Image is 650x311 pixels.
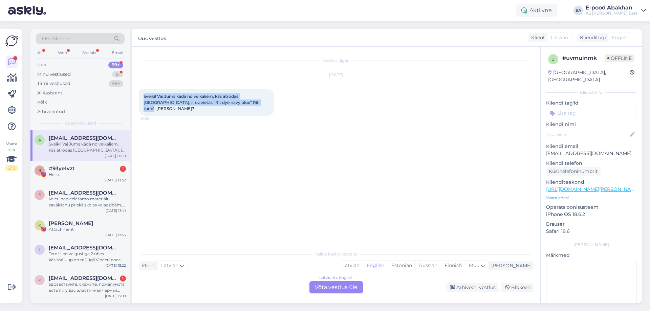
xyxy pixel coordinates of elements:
span: llepp85@gmail.com [49,245,119,251]
div: [DATE] [139,72,534,78]
span: Uued vestlused [65,120,96,126]
div: Klient [139,262,155,269]
p: Safari 18.6 [546,228,636,235]
div: Klienditugi [577,34,606,41]
p: [EMAIL_ADDRESS][DOMAIN_NAME] [546,150,636,157]
div: здравствуйте. скажите, пожалуйста, есть ли у вас эластичная черная подкладочная ткань с вискозой ... [49,281,126,293]
a: E-pood AbakhanAS [PERSON_NAME] Eesti [586,5,646,16]
a: [URL][DOMAIN_NAME][PERSON_NAME] [546,186,640,192]
div: [PERSON_NAME] [546,242,636,248]
p: Kliendi telefon [546,160,636,167]
div: Küsi telefoninumbrit [546,167,601,176]
div: Tere.! Led valgustiga 2 ühes käsitööluup on müügil Vineeri poes või kus poes oleks see saadaval? [49,251,126,263]
div: EA [573,6,583,15]
div: [DATE] 13:09 [105,293,126,298]
div: Latvian to English [319,274,353,281]
div: Blokeeri [501,283,534,292]
span: u [551,57,555,62]
input: Lisa tag [546,108,636,118]
span: s [39,192,41,197]
div: Russian [415,261,441,271]
div: [DATE] 13:52 [105,178,126,183]
p: Kliendi nimi [546,121,636,128]
span: K [38,223,41,228]
div: Arhiveeritud [37,108,65,115]
p: Märkmed [546,252,636,259]
span: k [38,277,41,283]
p: Kliendi tag'id [546,99,636,107]
span: ksyuksyu7777@gmail.com [49,275,119,281]
span: smaragts9@inbox.lv [49,190,119,196]
span: Otsi kliente [42,35,69,42]
span: Katrina Randma [49,220,93,226]
div: AS [PERSON_NAME] Eesti [586,10,638,16]
div: # uvmuinmk [562,54,605,62]
div: Valige keel ja vastake [139,251,534,257]
div: [GEOGRAPHIC_DATA], [GEOGRAPHIC_DATA] [548,69,630,83]
div: [PERSON_NAME] [489,262,532,269]
div: 99+ [108,62,123,68]
p: Brauser [546,221,636,228]
div: Veicu nepieciešamo materiālu savākšanu priekš skolas vajadzībām, būs vajadzīga pavadzīme Rīgas 86... [49,196,126,208]
div: 99+ [109,80,123,87]
div: Socials [81,48,97,57]
div: Vaata siia [5,141,18,171]
div: English [363,261,388,271]
input: Lisa nimi [546,131,629,138]
div: [DATE] 13:41 [106,208,126,213]
div: Aktiivne [516,4,557,17]
span: 14:50 [141,116,166,121]
span: a [38,137,41,142]
p: iPhone OS 18.6.2 [546,211,636,218]
div: [DATE] 17:53 [105,232,126,238]
div: 1 [120,166,126,172]
div: Finnish [441,261,465,271]
span: auzane2004@gmail.com [49,135,119,141]
p: Operatsioonisüsteem [546,204,636,211]
div: Arhiveeri vestlus [446,283,498,292]
span: 9 [39,168,41,173]
div: [DATE] 15:22 [105,263,126,268]
div: Võta vestlus üle [309,281,363,293]
span: Offline [605,54,634,62]
span: Latvian [551,34,568,41]
div: Kõik [37,99,47,106]
div: AI Assistent [37,90,62,96]
div: 81 [112,71,123,78]
div: Attachment [49,226,126,232]
div: E-pood Abakhan [586,5,638,10]
div: Klient [528,34,545,41]
div: Email [110,48,125,57]
div: Hello [49,172,126,178]
div: 2 / 3 [5,165,18,171]
img: Askly Logo [5,35,18,47]
div: Tiimi vestlused [37,80,70,87]
span: Sveiki! Vai Jums kādā no veikaliem, kas atrodas [GEOGRAPHIC_DATA], ir uz vietas “Rit dye navy blu... [144,94,260,111]
div: 1 [120,275,126,282]
div: Minu vestlused [37,71,71,78]
div: Vestlus algas [139,58,534,64]
div: [DATE] 14:50 [105,153,126,158]
span: #93ye1vzt [49,165,74,172]
span: l [39,247,41,252]
span: Latvian [161,262,178,269]
div: Latvian [339,261,363,271]
div: Kliendi info [546,89,636,95]
div: Estonian [388,261,415,271]
div: Uus [37,62,46,68]
p: Vaata edasi ... [546,195,636,201]
div: All [36,48,44,57]
div: Sveiki! Vai Jums kādā no veikaliem, kas atrodas [GEOGRAPHIC_DATA], ir uz vietas “Rit dye navy blu... [49,141,126,153]
span: English [612,34,629,41]
label: Uus vestlus [138,33,166,42]
p: Kliendi email [546,143,636,150]
span: Muu [469,262,479,268]
p: Klienditeekond [546,179,636,186]
div: Web [57,48,68,57]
